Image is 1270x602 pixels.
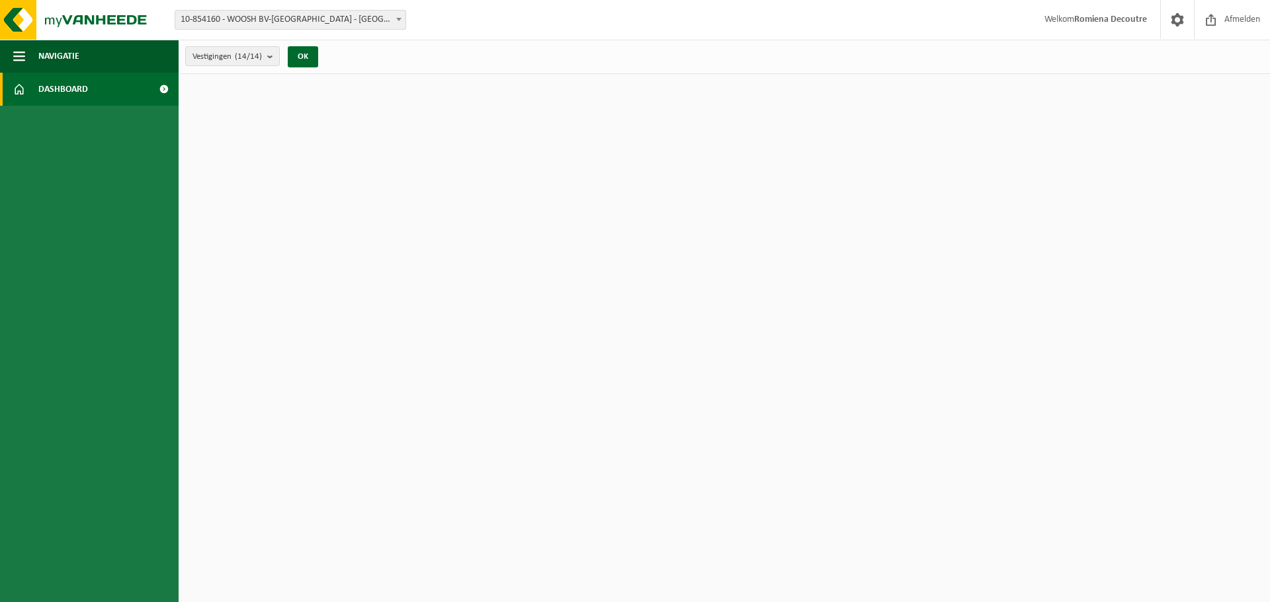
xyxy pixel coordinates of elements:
span: Vestigingen [192,47,262,67]
strong: Romiena Decoutre [1074,15,1147,24]
button: Vestigingen(14/14) [185,46,280,66]
span: Dashboard [38,73,88,106]
span: Navigatie [38,40,79,73]
span: 10-854160 - WOOSH BV-GENT - GENT [175,10,406,30]
span: 10-854160 - WOOSH BV-GENT - GENT [175,11,405,29]
count: (14/14) [235,52,262,61]
button: OK [288,46,318,67]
